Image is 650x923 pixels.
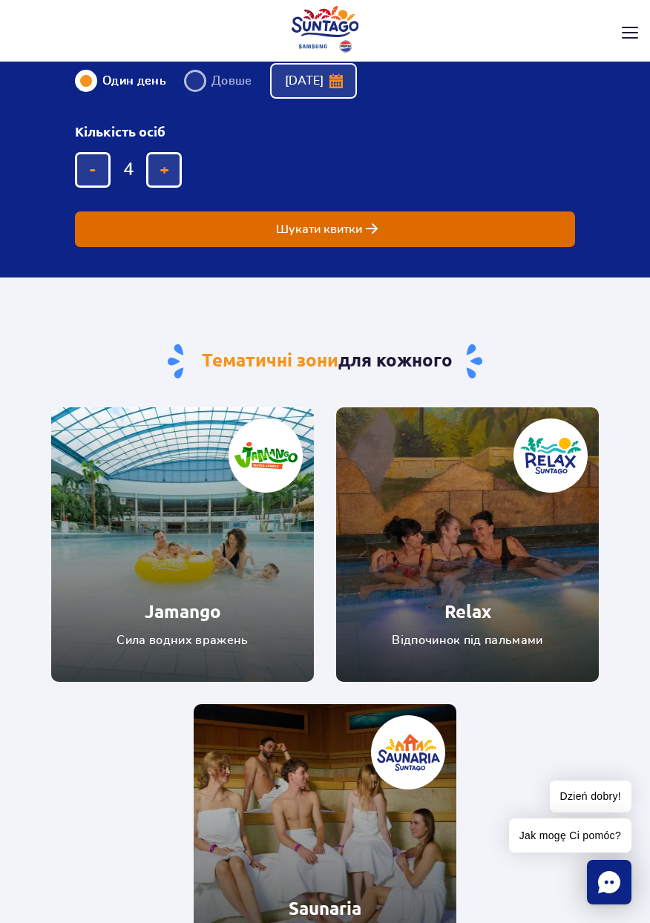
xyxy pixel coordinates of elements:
a: Park of Poland [292,5,359,53]
a: Relax [336,407,599,682]
span: Тематичні зони [202,350,338,370]
span: Кількість осіб [75,122,165,140]
h2: для кожного [51,343,599,381]
form: Планування вашого візиту до Park of Poland [51,4,599,277]
a: Jamango [51,407,314,682]
span: Шукати квитки [276,223,362,236]
span: Dzień dobry! [550,781,631,812]
div: Chat [587,860,631,904]
button: Шукати квитки [75,211,575,247]
img: Open menu [622,27,638,39]
button: видалити квиток [75,152,111,188]
span: Jak mogę Ci pomóc? [509,818,631,853]
input: кількість квитків [111,152,146,188]
button: додати квиток [146,152,182,188]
